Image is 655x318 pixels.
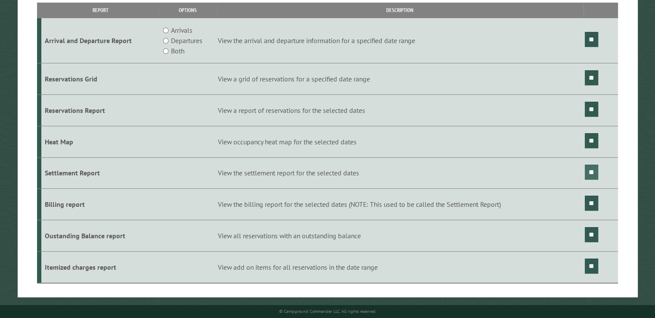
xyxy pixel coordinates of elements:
td: View add on items for all reservations in the date range [217,251,584,283]
td: View occupancy heat map for the selected dates [217,126,584,157]
small: © Campground Commander LLC. All rights reserved. [279,309,376,314]
label: Both [171,46,184,56]
td: View the arrival and departure information for a specified date range [217,18,584,63]
td: Settlement Report [41,157,159,189]
td: Itemized charges report [41,251,159,283]
th: Description [217,3,584,18]
td: View the billing report for the selected dates (NOTE: This used to be called the Settlement Report) [217,189,584,220]
td: Billing report [41,189,159,220]
td: Arrival and Departure Report [41,18,159,63]
th: Report [41,3,159,18]
td: Oustanding Balance report [41,220,159,252]
td: Reservations Report [41,94,159,126]
td: Reservations Grid [41,63,159,95]
label: Departures [171,35,202,46]
td: View all reservations with an outstanding balance [217,220,584,252]
label: Arrivals [171,25,192,35]
td: View a report of reservations for the selected dates [217,94,584,126]
td: View the settlement report for the selected dates [217,157,584,189]
td: View a grid of reservations for a specified date range [217,63,584,95]
td: Heat Map [41,126,159,157]
th: Options [159,3,217,18]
